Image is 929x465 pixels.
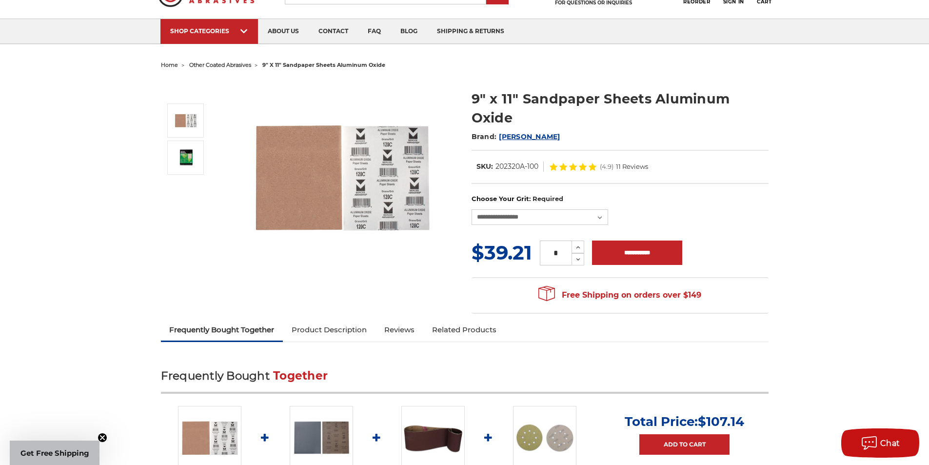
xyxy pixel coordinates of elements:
span: $107.14 [698,414,744,429]
span: $39.21 [472,241,532,264]
a: [PERSON_NAME] [499,132,560,141]
img: 9" x 11" Sandpaper Sheets Aluminum Oxide [244,79,439,274]
a: contact [309,19,358,44]
a: about us [258,19,309,44]
a: Frequently Bought Together [161,319,283,341]
span: Frequently Bought [161,369,270,383]
dd: 202320A-100 [495,162,538,172]
a: Product Description [283,319,376,341]
span: Together [273,369,328,383]
small: Required [533,195,563,202]
div: SHOP CATEGORIES [170,27,248,35]
button: Close teaser [98,433,107,443]
p: Total Price: [625,414,744,429]
span: 11 Reviews [616,163,648,170]
a: shipping & returns [427,19,514,44]
a: blog [391,19,427,44]
img: 9" x 11" Sandpaper Sheets Aluminum Oxide [174,148,198,167]
span: Free Shipping on orders over $149 [538,285,701,305]
span: Chat [880,439,900,448]
h1: 9" x 11" Sandpaper Sheets Aluminum Oxide [472,89,769,127]
label: Choose Your Grit: [472,194,769,204]
a: Add to Cart [639,434,730,455]
span: Brand: [472,132,497,141]
a: faq [358,19,391,44]
span: Get Free Shipping [20,448,89,458]
button: Chat [841,428,919,458]
a: home [161,61,178,68]
img: 9" x 11" Sandpaper Sheets Aluminum Oxide [174,108,198,133]
dt: SKU: [476,162,493,172]
a: Related Products [423,319,505,341]
a: Reviews [376,319,423,341]
a: other coated abrasives [189,61,251,68]
span: 9" x 11" sandpaper sheets aluminum oxide [262,61,385,68]
span: (4.9) [600,163,613,170]
div: Get Free ShippingClose teaser [10,441,99,465]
